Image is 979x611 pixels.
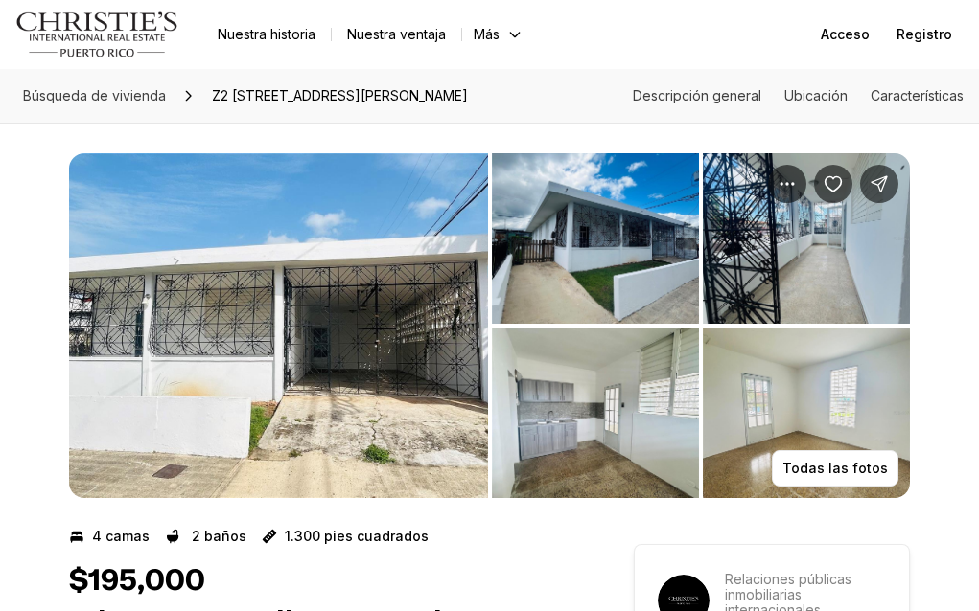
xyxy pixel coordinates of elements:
[885,15,964,54] button: Registro
[821,26,870,42] font: Acceso
[784,87,848,103] font: Ubicación
[703,328,910,498] button: Ver galería de imágenes
[462,21,535,48] button: Más
[192,528,246,544] font: 2 baños
[347,26,446,42] font: Nuestra ventaja
[15,11,179,57] img: logo
[492,153,699,324] button: Ver galería de imágenes
[784,87,848,103] a: Saltar a: Ubicación
[860,165,898,203] button: Compartir Propiedad: Z2 DRAGON ST URB LOMAS VERDES
[69,153,488,498] button: Ver galería de imágenes
[69,153,910,498] div: Fotos del listado
[202,21,331,48] a: Nuestra historia
[809,15,881,54] button: Acceso
[218,26,315,42] font: Nuestra historia
[285,528,429,544] font: 1.300 pies cuadrados
[633,88,964,103] nav: Menú de la sección de la página
[474,26,500,42] font: Más
[871,87,964,103] a: Saltar a: Características
[768,165,806,203] button: Opciones de propiedad
[23,87,166,103] font: Búsqueda de vivienda
[492,153,911,498] li: 2 de 5
[332,21,461,48] a: Nuestra ventaja
[15,80,174,111] a: Búsqueda de vivienda
[212,87,468,103] font: Z2 [STREET_ADDRESS][PERSON_NAME]
[633,87,761,103] font: Descripción general
[782,460,888,476] font: Todas las fotos
[92,528,150,544] font: 4 camas
[871,87,964,103] font: Características
[69,153,488,498] li: 1 de 5
[703,153,910,324] button: Ver galería de imágenes
[772,450,898,487] button: Todas las fotos
[69,566,205,597] font: $195,000
[814,165,852,203] button: Guardar Propiedad: Z2 DRAGON ST URB LOMAS VERDES
[492,328,699,498] button: Ver galería de imágenes
[633,87,761,103] a: Saltar a: Descripción general
[897,26,952,42] font: Registro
